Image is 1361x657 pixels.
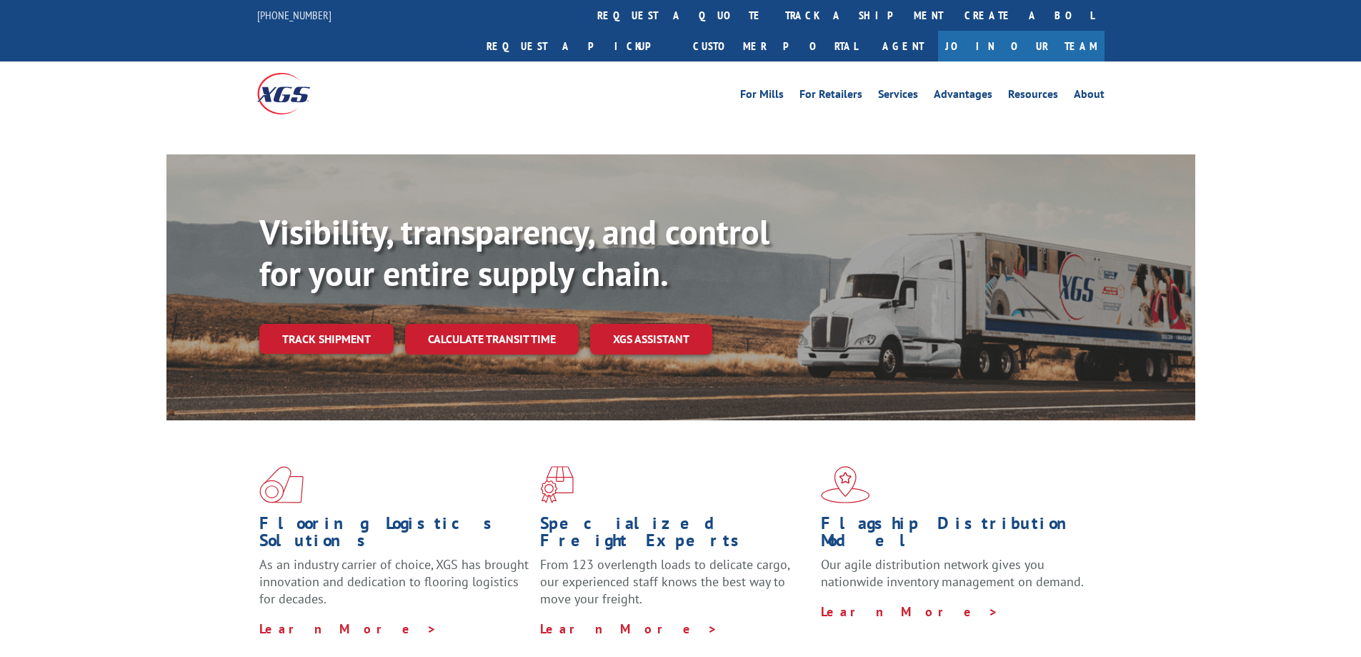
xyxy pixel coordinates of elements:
[540,621,718,637] a: Learn More >
[821,515,1091,556] h1: Flagship Distribution Model
[590,324,712,355] a: XGS ASSISTANT
[540,556,810,620] p: From 123 overlength loads to delicate cargo, our experienced staff knows the best way to move you...
[821,466,870,503] img: xgs-icon-flagship-distribution-model-red
[540,466,574,503] img: xgs-icon-focused-on-flooring-red
[259,556,529,607] span: As an industry carrier of choice, XGS has brought innovation and dedication to flooring logistics...
[259,515,529,556] h1: Flooring Logistics Solutions
[259,324,394,354] a: Track shipment
[540,515,810,556] h1: Specialized Freight Experts
[405,324,579,355] a: Calculate transit time
[799,89,862,104] a: For Retailers
[259,209,769,295] b: Visibility, transparency, and control for your entire supply chain.
[740,89,784,104] a: For Mills
[821,603,999,620] a: Learn More >
[259,466,304,503] img: xgs-icon-total-supply-chain-intelligence-red
[934,89,992,104] a: Advantages
[878,89,918,104] a: Services
[682,31,868,61] a: Customer Portal
[821,556,1084,590] span: Our agile distribution network gives you nationwide inventory management on demand.
[476,31,682,61] a: Request a pickup
[257,8,331,22] a: [PHONE_NUMBER]
[259,621,437,637] a: Learn More >
[938,31,1105,61] a: Join Our Team
[1074,89,1105,104] a: About
[1008,89,1058,104] a: Resources
[868,31,938,61] a: Agent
